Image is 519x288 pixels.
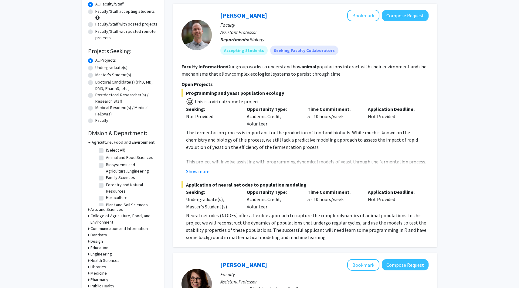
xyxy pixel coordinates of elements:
p: Opportunity Type: [247,105,298,113]
p: Neural net odes (NODEs) offer a flexible approach to capture the complex dynamics of animal popul... [186,212,429,241]
label: Plant and Soil Sciences [106,202,148,208]
h3: Engineering [90,251,112,257]
mat-chip: Accepting Students [220,46,268,55]
p: Application Deadline: [368,105,419,113]
a: [PERSON_NAME] [220,261,267,269]
fg-read-more: Our group works to understand how populations interact with their environment and the mechanisms ... [181,63,426,77]
a: [PERSON_NAME] [220,12,267,19]
span: Programming and yeast population ecology [181,89,429,97]
label: Medical Resident(s) / Medical Fellow(s) [95,105,158,117]
p: This project will involve assisting with programming dynamical models of yeast through the fermen... [186,158,429,180]
p: The fermentation process is important for the production of food and biofuels. While much is know... [186,129,429,151]
h3: Health Sciences [90,257,120,264]
label: Biosystems and Agricultural Engineering [106,162,156,174]
button: Compose Request to Jake Ferguson [382,10,429,21]
label: Animal and Food Sciences [106,154,153,161]
label: Faculty [95,117,108,124]
label: Faculty/Staff with posted projects [95,21,158,27]
label: Doctoral Candidate(s) (PhD, MD, DMD, PharmD, etc.) [95,79,158,92]
label: Faculty/Staff with posted remote projects [95,28,158,41]
p: Application Deadline: [368,188,419,196]
div: Not Provided [363,105,424,127]
label: Undergraduate(s) [95,64,127,71]
h3: Pharmacy [90,276,108,283]
h3: Libraries [90,264,106,270]
h3: Agriculture, Food and Environment [92,139,154,146]
label: (Select All) [106,147,125,153]
div: Not Provided [363,188,424,210]
label: Master's Student(s) [95,72,131,78]
label: Family Sciences [106,174,135,181]
b: animal [301,63,317,70]
h2: Projects Seeking: [88,47,158,55]
h3: Education [90,245,108,251]
div: Academic Credit, Volunteer [242,188,303,210]
label: Faculty/Staff accepting students [95,8,155,15]
h3: Dentistry [90,232,107,238]
button: Add Leslie Woltenberg to Bookmarks [347,259,379,271]
div: Academic Credit, Volunteer [242,105,303,127]
h3: Design [90,238,103,245]
p: Seeking: [186,188,238,196]
span: This is a virtual/remote project [194,98,259,105]
label: All Faculty/Staff [95,1,124,7]
p: Time Commitment: [307,105,359,113]
button: Compose Request to Leslie Woltenberg [382,259,429,270]
h3: Medicine [90,270,107,276]
p: Time Commitment: [307,188,359,196]
p: Faculty [220,271,429,278]
p: Assistant Professor [220,29,429,36]
h3: College of Agriculture, Food, and Environment [90,213,158,225]
label: Forestry and Natural Resources [106,182,156,194]
h3: Communication and Information [90,225,148,232]
mat-chip: Seeking Faculty Collaborators [270,46,338,55]
p: Assistant Professor [220,278,429,285]
label: All Projects [95,57,116,63]
p: Seeking: [186,105,238,113]
b: Faculty Information: [181,63,227,70]
label: Postdoctoral Researcher(s) / Research Staff [95,92,158,105]
h2: Division & Department: [88,129,158,137]
p: Opportunity Type: [247,188,298,196]
p: Open Projects [181,81,429,88]
label: Horticulture [106,194,127,201]
b: Departments: [220,36,249,43]
div: 5 - 10 hours/week [303,105,364,127]
span: Biology [249,36,264,43]
button: Show more [186,168,209,175]
span: Application of neural net odes to population modeling [181,181,429,188]
iframe: Chat [5,261,26,283]
div: Undergraduate(s), Master's Student(s) [186,196,238,210]
button: Add Jake Ferguson to Bookmarks [347,10,379,21]
div: 5 - 10 hours/week [303,188,364,210]
div: Not Provided [186,113,238,120]
p: Faculty [220,21,429,29]
h3: Arts and Sciences [90,206,123,213]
